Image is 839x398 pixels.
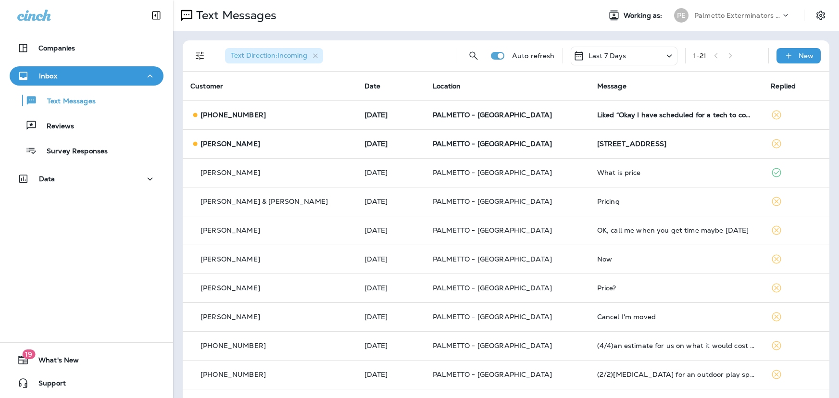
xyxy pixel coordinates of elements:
[597,82,626,90] span: Message
[433,370,552,379] span: PALMETTO - [GEOGRAPHIC_DATA]
[10,66,163,86] button: Inbox
[589,52,626,60] p: Last 7 Days
[37,147,108,156] p: Survey Responses
[464,46,483,65] button: Search Messages
[364,284,417,292] p: Sep 18, 2025 10:25 AM
[433,226,552,235] span: PALMETTO - [GEOGRAPHIC_DATA]
[29,356,79,368] span: What's New
[190,46,210,65] button: Filters
[364,255,417,263] p: Sep 18, 2025 03:16 PM
[364,82,381,90] span: Date
[10,169,163,188] button: Data
[597,169,756,176] div: What is price
[812,7,829,24] button: Settings
[10,38,163,58] button: Companies
[10,373,163,393] button: Support
[200,255,260,263] p: [PERSON_NAME]
[39,175,55,183] p: Data
[597,255,756,263] div: Now
[364,342,417,349] p: Sep 17, 2025 04:19 PM
[597,284,756,292] div: Price?
[799,52,814,60] p: New
[693,52,707,60] div: 1 - 21
[433,284,552,292] span: PALMETTO - [GEOGRAPHIC_DATA]
[597,342,756,349] div: (4/4)an estimate for us on what it would cost to have that done? Thanks so much! Tina Byers Tina....
[597,313,756,321] div: Cancel I'm moved
[10,140,163,161] button: Survey Responses
[39,72,57,80] p: Inbox
[225,48,323,63] div: Text Direction:Incoming
[694,12,781,19] p: Palmetto Exterminators LLC
[200,198,328,205] p: [PERSON_NAME] & [PERSON_NAME]
[143,6,170,25] button: Collapse Sidebar
[771,82,796,90] span: Replied
[200,371,266,378] p: [PHONE_NUMBER]
[364,371,417,378] p: Sep 17, 2025 11:19 AM
[433,111,552,119] span: PALMETTO - [GEOGRAPHIC_DATA]
[597,198,756,205] div: Pricing
[433,168,552,177] span: PALMETTO - [GEOGRAPHIC_DATA]
[10,115,163,136] button: Reviews
[433,139,552,148] span: PALMETTO - [GEOGRAPHIC_DATA]
[38,97,96,106] p: Text Messages
[364,169,417,176] p: Sep 19, 2025 07:27 AM
[433,341,552,350] span: PALMETTO - [GEOGRAPHIC_DATA]
[364,111,417,119] p: Sep 19, 2025 01:24 PM
[597,111,756,119] div: Liked “Okay I have scheduled for a tech to come out Wednesday the 24th between 8-10am. I have als...
[433,312,552,321] span: PALMETTO - [GEOGRAPHIC_DATA]
[597,140,756,148] div: 144 Dark Hollow Way
[10,90,163,111] button: Text Messages
[674,8,689,23] div: PE
[364,140,417,148] p: Sep 19, 2025 08:36 AM
[433,82,461,90] span: Location
[29,379,66,391] span: Support
[200,342,266,349] p: [PHONE_NUMBER]
[200,284,260,292] p: [PERSON_NAME]
[200,111,266,119] p: [PHONE_NUMBER]
[512,52,555,60] p: Auto refresh
[624,12,664,20] span: Working as:
[364,313,417,321] p: Sep 18, 2025 10:18 AM
[597,371,756,378] div: (2/2)mosquito control for an outdoor play space for kids. Contact Julie at 8437616420. Located in...
[200,226,260,234] p: [PERSON_NAME]
[200,313,260,321] p: [PERSON_NAME]
[192,8,276,23] p: Text Messages
[433,197,552,206] span: PALMETTO - [GEOGRAPHIC_DATA]
[200,169,260,176] p: [PERSON_NAME]
[37,122,74,131] p: Reviews
[22,349,35,359] span: 19
[433,255,552,263] span: PALMETTO - [GEOGRAPHIC_DATA]
[231,51,307,60] span: Text Direction : Incoming
[364,226,417,234] p: Sep 18, 2025 04:20 PM
[10,350,163,370] button: 19What's New
[38,44,75,52] p: Companies
[597,226,756,234] div: OK, call me when you get time maybe tomorrow
[364,198,417,205] p: Sep 18, 2025 04:32 PM
[190,82,223,90] span: Customer
[200,140,260,148] p: [PERSON_NAME]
